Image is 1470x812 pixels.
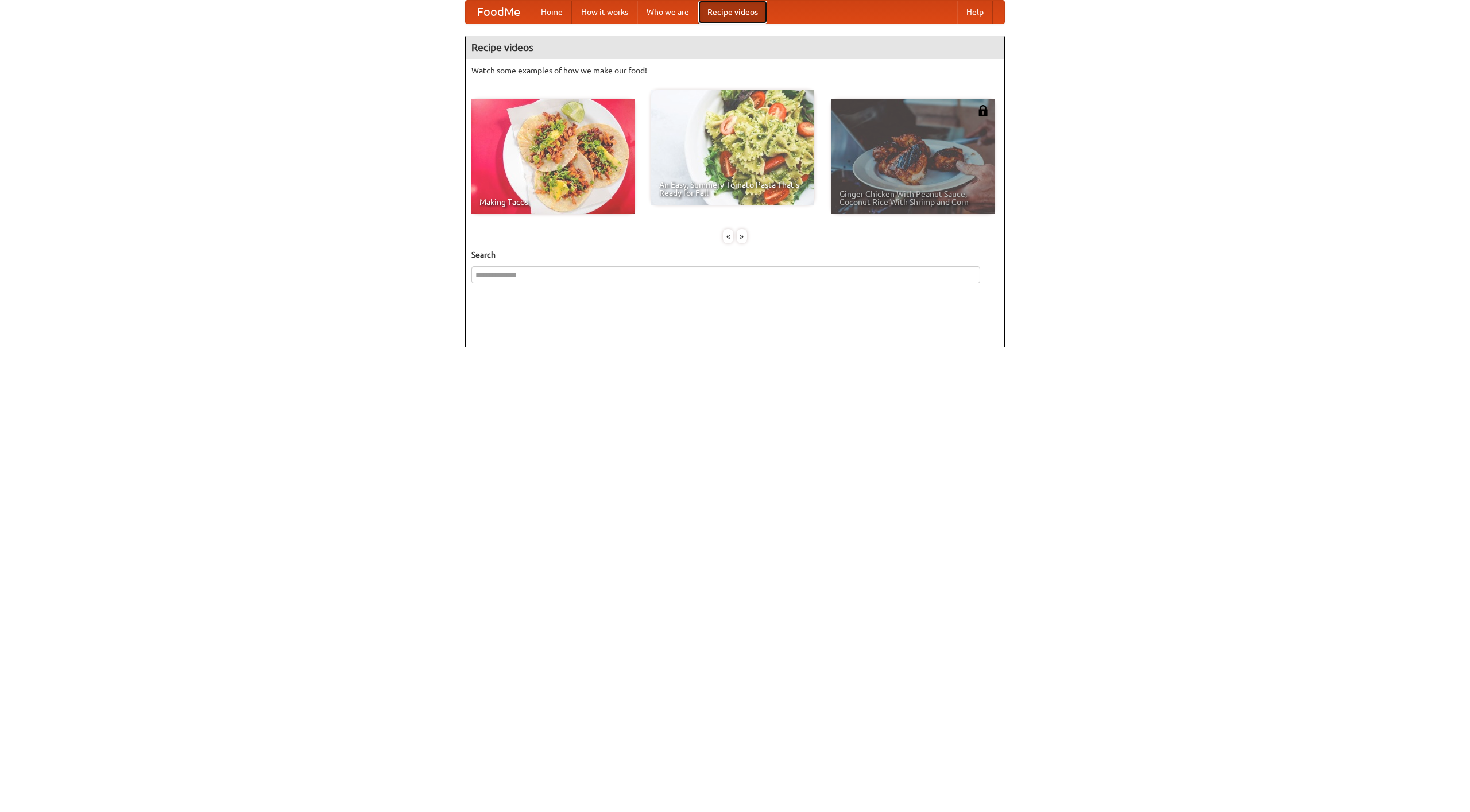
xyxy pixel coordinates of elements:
span: Making Tacos [479,198,626,206]
img: 483408.png [977,105,989,116]
a: Help [957,1,993,24]
p: Watch some examples of how we make our food! [471,65,999,76]
a: An Easy, Summery Tomato Pasta That's Ready for Fall [651,90,814,205]
div: » [737,229,747,243]
a: Recipe videos [698,1,767,24]
div: « [723,229,733,243]
h4: Recipe videos [466,36,1004,59]
h5: Search [471,249,999,261]
a: Who we are [637,1,698,24]
span: An Easy, Summery Tomato Pasta That's Ready for Fall [659,181,806,197]
a: FoodMe [466,1,532,24]
a: How it works [572,1,637,24]
a: Making Tacos [471,99,635,214]
a: Home [532,1,572,24]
